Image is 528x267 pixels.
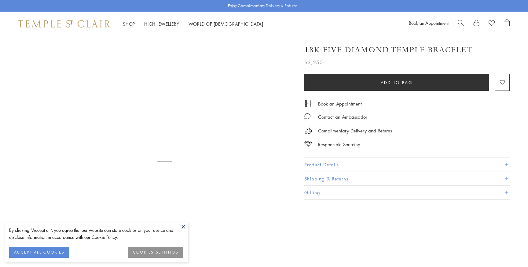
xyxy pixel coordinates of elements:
img: MessageIcon-01_2.svg [304,113,310,119]
button: Shipping & Returns [304,172,510,186]
a: Search [458,19,464,28]
span: Add to bag [381,79,413,86]
a: ShopShop [123,21,135,27]
button: ACCEPT ALL COOKIES [9,247,69,258]
p: Complimentary Delivery and Returns [318,127,392,135]
a: Book an Appointment [409,20,449,26]
div: By clicking “Accept all”, you agree that our website can store cookies on your device and disclos... [9,227,183,241]
img: icon_delivery.svg [304,127,312,135]
span: $3,250 [304,58,323,66]
div: Responsible Sourcing [318,141,361,148]
a: Book an Appointment [318,100,362,107]
iframe: Gorgias live chat messenger [497,238,522,261]
img: icon_sourcing.svg [304,141,312,147]
nav: Main navigation [123,20,263,28]
a: High JewelleryHigh Jewellery [144,21,179,27]
img: icon_appointment.svg [304,100,312,107]
a: Open Shopping Bag [504,19,510,28]
a: World of [DEMOGRAPHIC_DATA]World of [DEMOGRAPHIC_DATA] [189,21,263,27]
button: Add to bag [304,74,489,91]
a: View Wishlist [489,19,495,28]
button: Product Details [304,158,510,172]
button: Gifting [304,186,510,199]
h1: 18K Five Diamond Temple Bracelet [304,45,472,55]
button: COOKIES SETTINGS [128,247,183,258]
img: Temple St. Clair [18,20,111,28]
div: Contact an Ambassador [318,113,367,121]
p: Enjoy Complimentary Delivery & Returns [228,3,297,9]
